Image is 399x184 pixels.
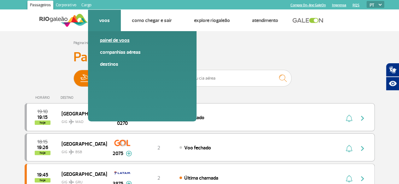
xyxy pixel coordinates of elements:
a: RQS [352,3,359,7]
span: 2 [157,175,160,181]
span: hoje [35,120,50,125]
input: Voo, cidade ou cia aérea [165,70,291,86]
span: GIG [62,116,102,125]
span: 0270 [117,120,128,127]
span: hoje [35,178,50,182]
span: [GEOGRAPHIC_DATA] [62,140,102,148]
div: Plugin de acessibilidade da Hand Talk. [386,63,399,91]
div: DESTINO [61,96,107,100]
div: STATUS [179,96,231,100]
a: Voos [99,17,110,24]
button: Abrir tradutor de língua de sinais. [386,63,399,77]
button: Abrir recursos assistivos. [386,77,399,91]
span: hoje [35,151,50,155]
a: Destinos [100,61,185,68]
img: seta-direita-painel-voo.svg [359,145,366,152]
a: Corporativo [53,1,79,11]
img: slider-embarque [76,70,96,86]
span: 2 [157,145,160,151]
img: destiny_airplane.svg [69,119,74,124]
a: Compra On-line GaleOn [290,3,326,7]
img: seta-direita-painel-voo.svg [359,114,366,122]
span: MAD [75,119,84,125]
span: 2025-09-30 19:15:00 [37,115,48,120]
a: Painel de voos [100,37,185,44]
img: sino-painel-voo.svg [346,114,352,122]
img: sino-painel-voo.svg [346,175,352,182]
img: seta-direita-painel-voo.svg [359,175,366,182]
span: 2075 [113,150,123,157]
span: BSB [75,149,82,155]
span: Última chamada [184,175,218,181]
span: GIG [62,146,102,155]
span: Voo fechado [184,145,211,151]
span: 2025-09-30 19:10:00 [37,109,48,114]
span: [GEOGRAPHIC_DATA] [62,170,102,178]
a: Explore RIOgaleão [194,17,230,24]
a: Passageiros [27,1,53,11]
a: Cargo [79,1,94,11]
a: Atendimento [252,17,278,24]
span: 2025-09-30 18:15:00 [37,140,48,144]
img: mais-info-painel-voo.svg [126,151,132,156]
a: Como chegar e sair [132,17,172,24]
a: Companhias Aéreas [100,49,185,56]
a: Página Inicial [73,41,93,45]
span: [GEOGRAPHIC_DATA] [62,109,102,118]
a: Imprensa [332,3,346,7]
span: 2025-09-30 19:45:00 [37,173,48,177]
span: 2025-09-30 19:26:03 [37,145,48,150]
div: HORÁRIO [26,96,61,100]
img: sino-painel-voo.svg [346,145,352,152]
img: destiny_airplane.svg [69,149,74,154]
h3: Painel de Voos [73,49,326,65]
